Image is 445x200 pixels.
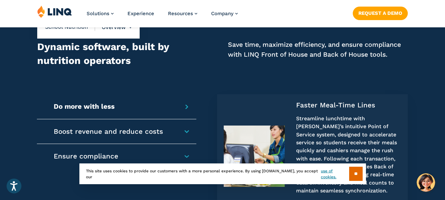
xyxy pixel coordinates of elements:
[127,11,154,16] a: Experience
[296,115,401,195] p: Streamline lunchtime with [PERSON_NAME]’s intuitive Point of Service system, designed to accelera...
[37,40,185,68] h2: Dynamic software, built by nutrition operators
[168,11,193,16] span: Resources
[54,127,175,136] h4: Boost revenue and reduce costs
[54,102,175,111] h4: Do more with less
[211,11,238,16] a: Company
[296,101,401,109] h4: Faster Meal-Time Lines
[87,5,238,27] nav: Primary Navigation
[353,7,408,20] a: Request a Demo
[79,163,366,184] div: This site uses cookies to provide our customers with a more personal experience. By using [DOMAIN...
[87,11,114,16] a: Solutions
[45,24,95,31] span: School Nutrition
[54,152,175,160] h4: Ensure compliance
[228,40,408,60] p: Save time, maximize efficiency, and ensure compliance with LINQ Front of House and Back of House ...
[87,11,109,16] span: Solutions
[417,173,435,192] button: Hello, have a question? Let’s chat.
[353,5,408,20] nav: Button Navigation
[211,11,234,16] span: Company
[37,24,408,31] h2: Features and Benefits
[95,16,132,39] li: Overview
[37,5,72,18] img: LINQ | K‑12 Software
[168,11,197,16] a: Resources
[321,168,349,180] a: use of cookies.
